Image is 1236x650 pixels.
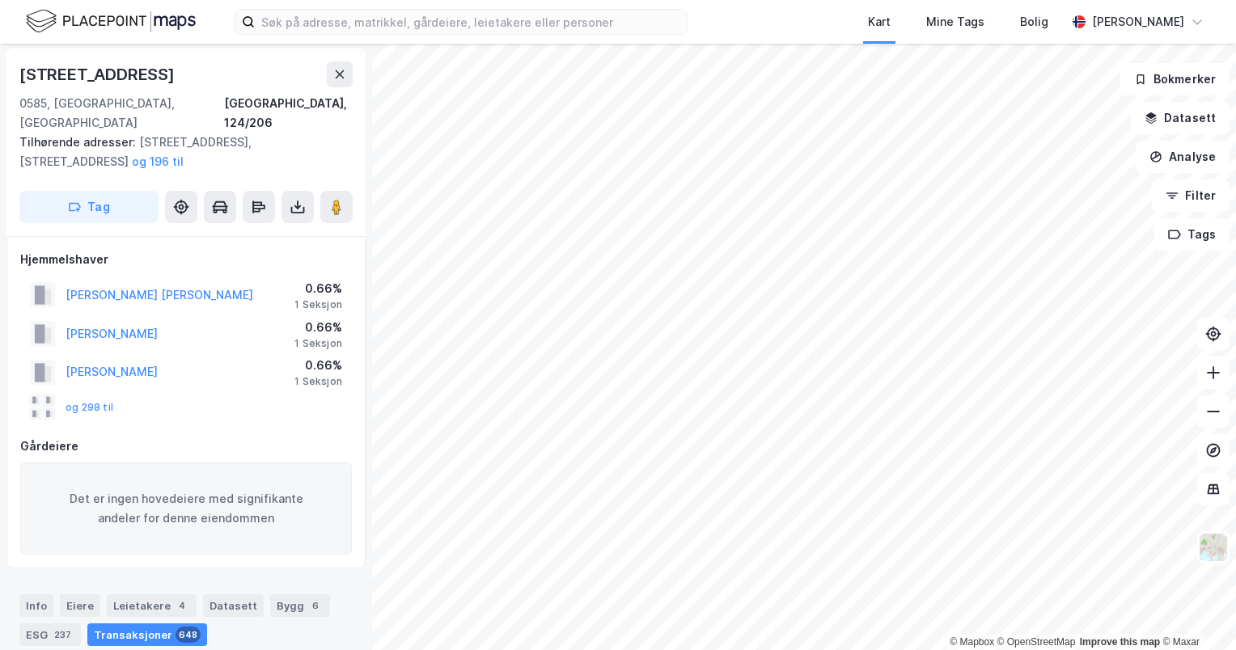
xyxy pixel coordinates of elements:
[294,356,342,375] div: 0.66%
[926,12,984,32] div: Mine Tags
[203,594,264,617] div: Datasett
[19,133,340,171] div: [STREET_ADDRESS], [STREET_ADDRESS]
[294,337,342,350] div: 1 Seksjon
[19,94,224,133] div: 0585, [GEOGRAPHIC_DATA], [GEOGRAPHIC_DATA]
[1155,572,1236,650] div: Kontrollprogram for chat
[19,594,53,617] div: Info
[997,636,1076,648] a: OpenStreetMap
[224,94,353,133] div: [GEOGRAPHIC_DATA], 124/206
[1136,141,1230,173] button: Analyse
[294,279,342,298] div: 0.66%
[20,462,352,555] div: Det er ingen hovedeiere med signifikante andeler for denne eiendommen
[255,10,687,34] input: Søk på adresse, matrikkel, gårdeiere, leietakere eller personer
[294,298,342,311] div: 1 Seksjon
[174,597,190,614] div: 4
[60,594,100,617] div: Eiere
[294,375,342,388] div: 1 Seksjon
[1120,63,1230,95] button: Bokmerker
[1155,572,1236,650] iframe: Chat Widget
[19,135,139,149] span: Tilhørende adresser:
[26,7,196,36] img: logo.f888ab2527a4732fd821a326f86c7f29.svg
[19,191,159,223] button: Tag
[1020,12,1048,32] div: Bolig
[19,623,81,646] div: ESG
[950,636,994,648] a: Mapbox
[1092,12,1184,32] div: [PERSON_NAME]
[20,437,352,456] div: Gårdeiere
[107,594,197,617] div: Leietakere
[294,318,342,337] div: 0.66%
[87,623,207,646] div: Transaksjoner
[1154,218,1230,251] button: Tags
[176,627,201,643] div: 648
[270,594,330,617] div: Bygg
[1080,636,1160,648] a: Improve this map
[1131,102,1230,134] button: Datasett
[1198,532,1229,563] img: Z
[19,61,178,87] div: [STREET_ADDRESS]
[868,12,891,32] div: Kart
[51,627,74,643] div: 237
[1152,179,1230,212] button: Filter
[307,597,324,614] div: 6
[20,250,352,269] div: Hjemmelshaver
